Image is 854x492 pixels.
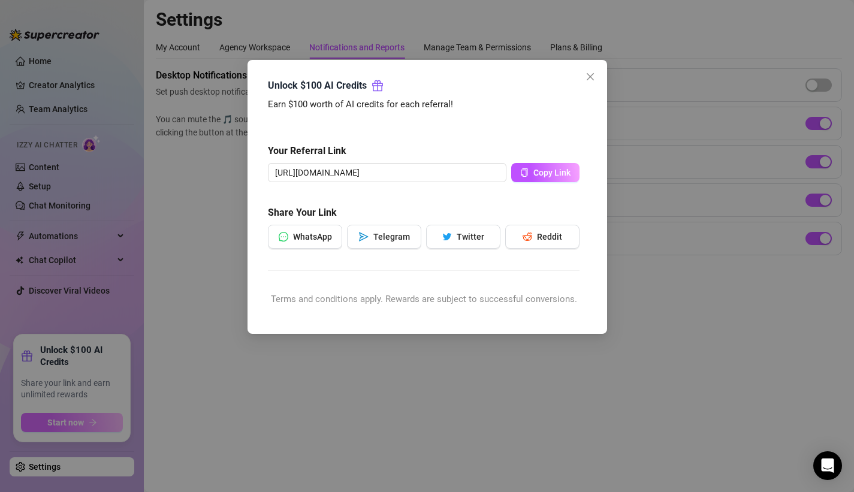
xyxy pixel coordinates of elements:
[268,206,580,220] h5: Share Your Link
[537,232,562,242] span: Reddit
[358,232,368,242] span: send
[581,72,600,82] span: Close
[813,451,842,480] div: Open Intercom Messenger
[505,225,580,249] button: redditReddit
[347,225,421,249] button: sendTelegram
[520,168,529,177] span: copy
[268,225,342,249] button: messageWhatsApp
[278,232,288,242] span: message
[268,292,580,307] div: Terms and conditions apply. Rewards are subject to successful conversions.
[426,225,500,249] button: twitterTwitter
[268,144,580,158] h5: Your Referral Link
[581,67,600,86] button: Close
[268,80,367,91] strong: Unlock $100 AI Credits
[523,232,532,242] span: reddit
[372,80,384,92] span: gift
[511,163,580,182] button: Copy Link
[373,232,409,242] span: Telegram
[442,232,452,242] span: twitter
[292,232,331,242] span: WhatsApp
[268,98,580,112] div: Earn $100 worth of AI credits for each referral!
[457,232,484,242] span: Twitter
[586,72,595,82] span: close
[533,168,571,177] span: Copy Link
